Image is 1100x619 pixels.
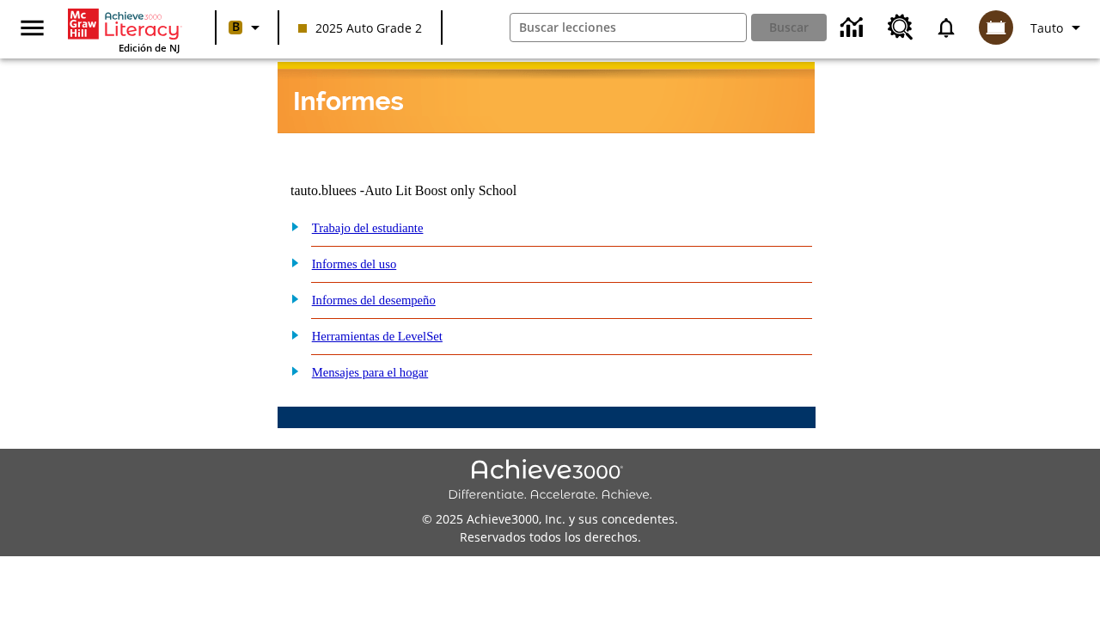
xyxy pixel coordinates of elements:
img: plus.gif [282,363,300,378]
button: Perfil/Configuración [1024,12,1093,43]
img: avatar image [979,10,1013,45]
a: Informes del uso [312,257,397,271]
button: Abrir el menú lateral [7,3,58,53]
a: Centro de recursos, Se abrirá en una pestaña nueva. [877,4,924,51]
img: Achieve3000 Differentiate Accelerate Achieve [448,459,652,503]
img: plus.gif [282,218,300,234]
img: header [278,62,815,133]
button: Escoja un nuevo avatar [969,5,1024,50]
img: plus.gif [282,291,300,306]
a: Notificaciones [924,5,969,50]
span: Edición de NJ [119,41,180,54]
span: Tauto [1030,19,1063,37]
div: Portada [68,5,180,54]
span: B [232,16,240,38]
a: Informes del desempeño [312,293,436,307]
nobr: Auto Lit Boost only School [364,183,516,198]
td: tauto.bluees - [290,183,607,199]
span: 2025 Auto Grade 2 [298,19,422,37]
a: Centro de información [830,4,877,52]
img: plus.gif [282,254,300,270]
button: Boost El color de la clase es anaranjado claro. Cambiar el color de la clase. [222,12,272,43]
a: Herramientas de LevelSet [312,329,443,343]
a: Mensajes para el hogar [312,365,429,379]
img: plus.gif [282,327,300,342]
a: Trabajo del estudiante [312,221,424,235]
input: Buscar campo [510,14,747,41]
